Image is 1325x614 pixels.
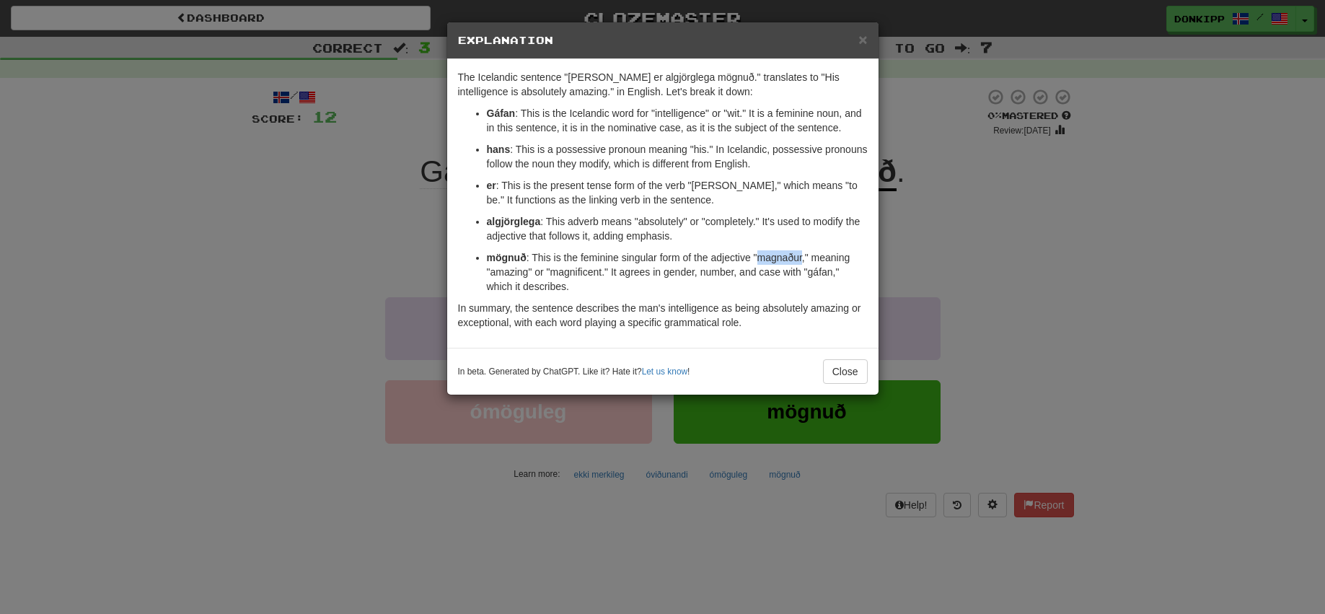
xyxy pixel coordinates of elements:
[487,144,511,155] strong: hans
[487,252,527,263] strong: mögnuð
[487,106,868,135] p: : This is the Icelandic word for "intelligence" or "wit." It is a feminine noun, and in this sent...
[487,250,868,294] p: : This is the feminine singular form of the adjective "magnaður," meaning "amazing" or "magnifice...
[487,216,541,227] strong: algjörglega
[487,108,516,119] strong: Gáfan
[858,31,867,48] span: ×
[823,359,868,384] button: Close
[858,32,867,47] button: Close
[458,301,868,330] p: In summary, the sentence describes the man's intelligence as being absolutely amazing or exceptio...
[642,367,687,377] a: Let us know
[487,178,868,207] p: : This is the present tense form of the verb "[PERSON_NAME]," which means "to be." It functions a...
[487,214,868,243] p: : This adverb means "absolutely" or "completely." It's used to modify the adjective that follows ...
[487,142,868,171] p: : This is a possessive pronoun meaning "his." In Icelandic, possessive pronouns follow the noun t...
[487,180,496,191] strong: er
[458,366,690,378] small: In beta. Generated by ChatGPT. Like it? Hate it? !
[458,70,868,99] p: The Icelandic sentence "[PERSON_NAME] er algjörglega mögnuð." translates to "His intelligence is ...
[458,33,868,48] h5: Explanation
